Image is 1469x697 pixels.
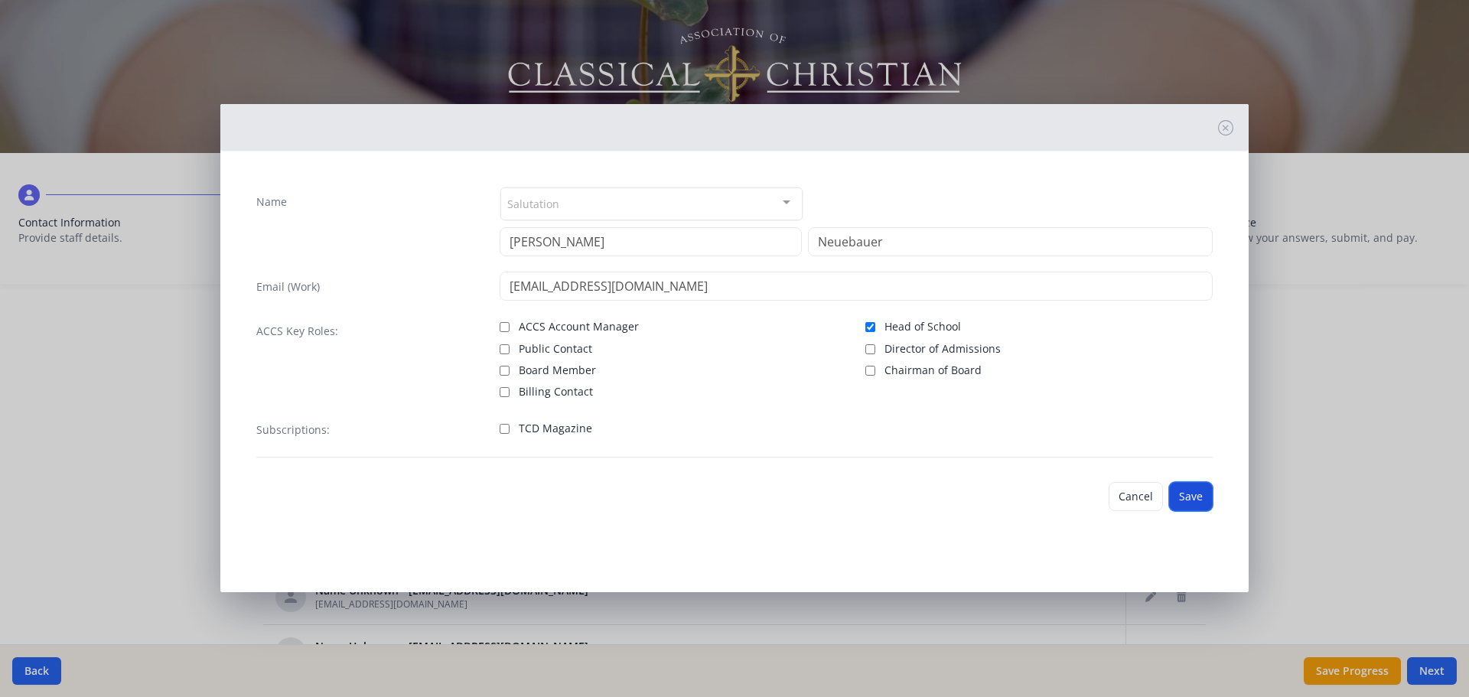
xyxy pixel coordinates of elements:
span: TCD Magazine [519,421,592,436]
input: TCD Magazine [500,424,510,434]
input: Board Member [500,366,510,376]
span: ACCS Account Manager [519,319,639,334]
button: Cancel [1109,482,1163,511]
label: Name [256,194,287,210]
input: Billing Contact [500,387,510,397]
span: Head of School [884,319,961,334]
input: ACCS Account Manager [500,322,510,332]
input: First Name [500,227,802,256]
input: Head of School [865,322,875,332]
button: Save [1169,482,1213,511]
input: contact@site.com [500,272,1213,301]
label: Email (Work) [256,279,320,295]
span: Board Member [519,363,596,378]
label: ACCS Key Roles: [256,324,338,339]
input: Public Contact [500,344,510,354]
span: Billing Contact [519,384,593,399]
span: Chairman of Board [884,363,982,378]
input: Last Name [808,227,1213,256]
input: Director of Admissions [865,344,875,354]
input: Chairman of Board [865,366,875,376]
span: Salutation [507,194,559,212]
span: Public Contact [519,341,592,357]
label: Subscriptions: [256,422,330,438]
span: Director of Admissions [884,341,1001,357]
